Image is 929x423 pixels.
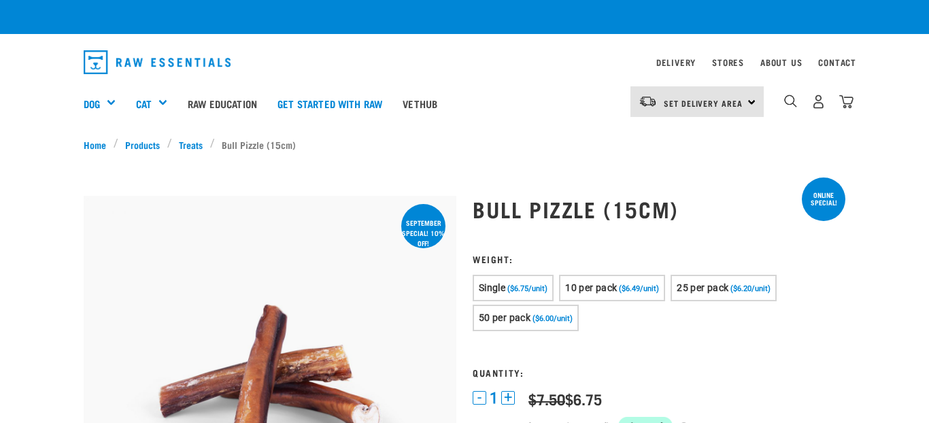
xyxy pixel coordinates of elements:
[784,95,797,107] img: home-icon-1@2x.png
[136,96,152,112] a: Cat
[818,60,856,65] a: Contact
[172,137,210,152] a: Treats
[677,282,728,293] span: 25 per pack
[671,275,777,301] button: 25 per pack ($6.20/unit)
[811,95,826,109] img: user.png
[730,284,771,293] span: ($6.20/unit)
[84,50,231,74] img: Raw Essentials Logo
[639,95,657,107] img: van-moving.png
[559,275,665,301] button: 10 per pack ($6.49/unit)
[501,391,515,405] button: +
[839,95,854,109] img: home-icon@2x.png
[473,197,845,221] h1: Bull Pizzle (15cm)
[84,137,114,152] a: Home
[479,282,505,293] span: Single
[473,275,554,301] button: Single ($6.75/unit)
[490,391,498,405] span: 1
[533,314,573,323] span: ($6.00/unit)
[656,60,696,65] a: Delivery
[473,254,845,264] h3: Weight:
[267,76,392,131] a: Get started with Raw
[479,312,530,323] span: 50 per pack
[760,60,802,65] a: About Us
[73,45,856,80] nav: dropdown navigation
[473,391,486,405] button: -
[118,137,167,152] a: Products
[619,284,659,293] span: ($6.49/unit)
[528,390,602,407] div: $6.75
[473,305,579,331] button: 50 per pack ($6.00/unit)
[473,367,845,377] h3: Quantity:
[664,101,743,105] span: Set Delivery Area
[84,96,100,112] a: Dog
[712,60,744,65] a: Stores
[392,76,447,131] a: Vethub
[178,76,267,131] a: Raw Education
[565,282,617,293] span: 10 per pack
[507,284,547,293] span: ($6.75/unit)
[528,394,565,403] strike: $7.50
[84,137,845,152] nav: breadcrumbs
